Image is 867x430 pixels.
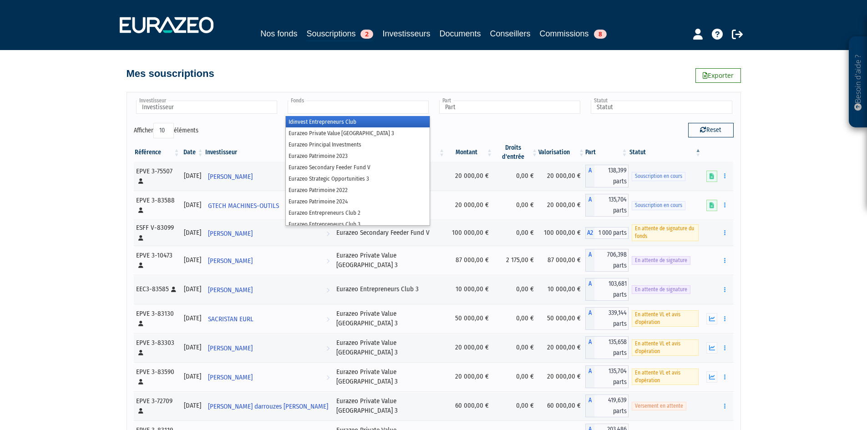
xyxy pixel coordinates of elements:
[585,336,594,359] span: A
[204,368,334,386] a: [PERSON_NAME]
[286,127,430,139] li: Eurazeo Private Value [GEOGRAPHIC_DATA] 3
[260,27,297,40] a: Nos fonds
[286,139,430,150] li: Eurazeo Principal Investments
[181,143,204,162] th: Date: activer pour trier la colonne par ordre croissant
[538,220,585,246] td: 100 000,00 €
[585,165,628,187] div: A - Eurazeo Private Value Europe 3
[446,304,493,333] td: 50 000,00 €
[382,27,430,40] a: Investisseurs
[184,228,201,238] div: [DATE]
[632,369,699,385] span: En attente VL et avis d'opération
[632,172,685,181] span: Souscription en cours
[493,391,538,420] td: 0,00 €
[585,278,628,301] div: A - Eurazeo Entrepreneurs Club 3
[493,304,538,333] td: 0,00 €
[184,200,201,210] div: [DATE]
[326,311,330,328] i: Voir l'investisseur
[286,207,430,218] li: Eurazeo Entrepreneurs Club 2
[136,338,177,358] div: EPVE 3-83303
[204,143,334,162] th: Investisseur: activer pour trier la colonne par ordre croissant
[208,398,328,415] span: [PERSON_NAME] darrouzes [PERSON_NAME]
[594,336,628,359] span: 135,658 parts
[204,309,334,328] a: SACRISTAN EURL
[286,218,430,230] li: Eurazeo Entrepreneurs Club 3
[538,391,585,420] td: 60 000,00 €
[138,408,143,414] i: [Français] Personne physique
[336,228,442,238] div: Eurazeo Secondary Feeder Fund V
[594,395,628,417] span: 419,639 parts
[585,307,594,330] span: A
[204,251,334,269] a: [PERSON_NAME]
[204,167,334,185] a: [PERSON_NAME]
[286,150,430,162] li: Eurazeo Patrimoine 2023
[493,162,538,191] td: 0,00 €
[184,343,201,352] div: [DATE]
[585,227,628,239] div: A2 - Eurazeo Secondary Feeder Fund V
[446,143,493,162] th: Montant: activer pour trier la colonne par ordre croissant
[585,194,628,217] div: A - Eurazeo Private Value Europe 3
[493,143,538,162] th: Droits d'entrée: activer pour trier la colonne par ordre croissant
[286,184,430,196] li: Eurazeo Patrimoine 2022
[538,333,585,362] td: 20 000,00 €
[688,123,734,137] button: Reset
[360,30,373,39] span: 2
[446,191,493,220] td: 20 000,00 €
[538,246,585,275] td: 87 000,00 €
[594,365,628,388] span: 135,704 parts
[336,396,442,416] div: Eurazeo Private Value [GEOGRAPHIC_DATA] 3
[632,224,699,241] span: En attente de signature du fonds
[632,201,685,210] span: Souscription en cours
[853,41,863,123] p: Besoin d'aide ?
[336,284,442,294] div: Eurazeo Entrepreneurs Club 3
[594,194,628,217] span: 135,704 parts
[138,379,143,384] i: [Français] Personne physique
[538,162,585,191] td: 20 000,00 €
[286,116,430,127] li: Idinvest Entrepreneurs Club
[493,333,538,362] td: 0,00 €
[326,225,330,242] i: Voir l'investisseur
[138,321,143,326] i: [Français] Personne physique
[538,275,585,304] td: 10 000,00 €
[585,249,628,272] div: A - Eurazeo Private Value Europe 3
[326,282,330,298] i: Voir l'investisseur
[326,340,330,357] i: Voir l'investisseur
[184,372,201,381] div: [DATE]
[208,340,253,357] span: [PERSON_NAME]
[585,395,628,417] div: A - Eurazeo Private Value Europe 3
[594,249,628,272] span: 706,398 parts
[286,173,430,184] li: Eurazeo Strategic Opportunities 3
[632,339,699,356] span: En attente VL et avis d'opération
[538,304,585,333] td: 50 000,00 €
[153,123,174,138] select: Afficheréléments
[184,401,201,410] div: [DATE]
[120,17,213,33] img: 1732889491-logotype_eurazeo_blanc_rvb.png
[204,339,334,357] a: [PERSON_NAME]
[134,123,198,138] label: Afficher éléments
[594,278,628,301] span: 103,681 parts
[208,253,253,269] span: [PERSON_NAME]
[632,285,690,294] span: En attente de signature
[540,27,607,40] a: Commissions8
[446,162,493,191] td: 20 000,00 €
[594,227,628,239] span: 1 000 parts
[286,196,430,207] li: Eurazeo Patrimoine 2024
[585,307,628,330] div: A - Eurazeo Private Value Europe 3
[184,171,201,181] div: [DATE]
[208,197,279,214] span: GTECH MACHINES-OUTILS
[594,165,628,187] span: 138,399 parts
[138,178,143,184] i: [Français] Personne physique
[493,220,538,246] td: 0,00 €
[204,196,334,214] a: GTECH MACHINES-OUTILS
[440,27,481,40] a: Documents
[336,367,442,387] div: Eurazeo Private Value [GEOGRAPHIC_DATA] 3
[632,310,699,327] span: En attente VL et avis d'opération
[446,333,493,362] td: 20 000,00 €
[446,362,493,391] td: 20 000,00 €
[208,311,254,328] span: SACRISTAN EURL
[336,309,442,329] div: Eurazeo Private Value [GEOGRAPHIC_DATA] 3
[585,249,594,272] span: A
[493,362,538,391] td: 0,00 €
[594,30,607,39] span: 8
[493,246,538,275] td: 2 175,00 €
[136,309,177,329] div: EPVE 3-83130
